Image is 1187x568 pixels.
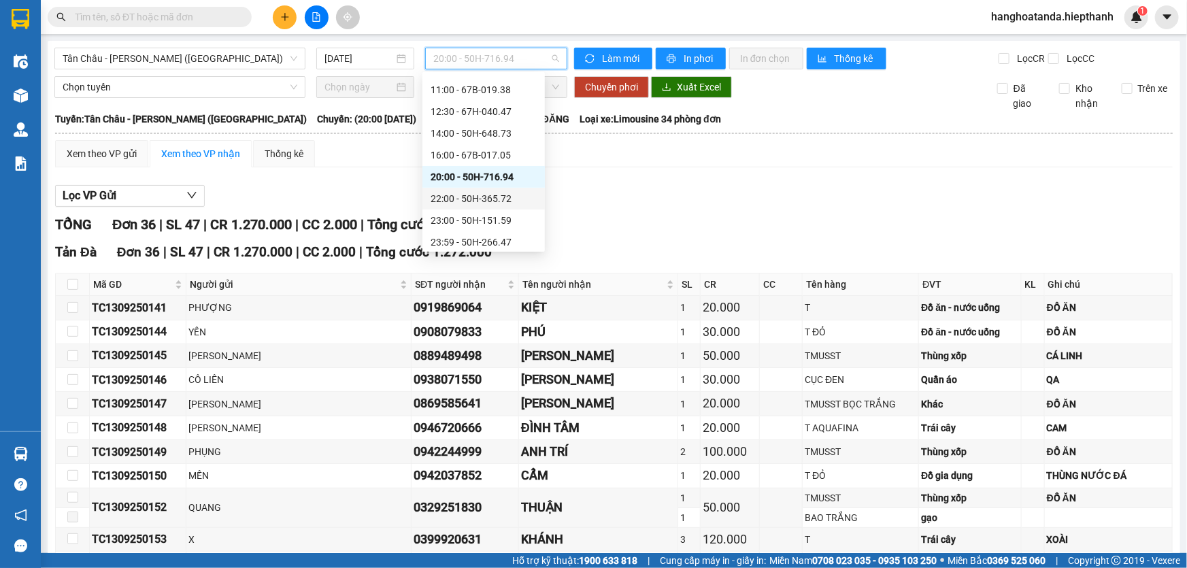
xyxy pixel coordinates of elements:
[414,418,516,437] div: 0946720666
[431,148,537,163] div: 16:00 - 67B-017.05
[1161,11,1173,23] span: caret-down
[519,392,678,416] td: NGUYỄN BẢO PHÚC
[367,216,495,233] span: Tổng cước 1.272.000
[1047,300,1170,315] div: ĐỒ ĂN
[680,444,698,459] div: 2
[1155,5,1179,29] button: caret-down
[1012,51,1047,66] span: Lọc CR
[803,273,919,296] th: Tên hàng
[90,368,186,392] td: TC1309250146
[12,9,29,29] img: logo-vxr
[805,348,916,363] div: TMUSST
[92,347,184,364] div: TC1309250145
[90,416,186,440] td: TC1309250148
[55,114,307,124] b: Tuyến: Tân Châu - [PERSON_NAME] ([GEOGRAPHIC_DATA])
[703,498,757,517] div: 50.000
[521,322,675,341] div: PHÚ
[92,531,184,548] div: TC1309250153
[805,324,916,339] div: T ĐỎ
[431,213,537,228] div: 23:00 - 50H-151.59
[280,12,290,22] span: plus
[703,346,757,365] div: 50.000
[343,12,352,22] span: aim
[67,146,137,161] div: Xem theo VP gửi
[359,244,363,260] span: |
[921,420,1018,435] div: Trái cây
[519,296,678,320] td: KIỆT
[1047,324,1170,339] div: ĐỒ ĂN
[90,440,186,464] td: TC1309250149
[303,244,356,260] span: CC 2.000
[361,216,364,233] span: |
[519,440,678,464] td: ANH TRÍ
[90,464,186,488] td: TC1309250150
[805,397,916,412] div: TMUSST BỌC TRẮNG
[521,418,675,437] div: ĐÌNH TÂM
[188,397,409,412] div: [PERSON_NAME]
[296,244,299,260] span: |
[680,490,698,505] div: 1
[805,532,916,547] div: T
[207,244,210,260] span: |
[667,54,678,65] span: printer
[90,528,186,552] td: TC1309250153
[680,300,698,315] div: 1
[521,370,675,389] div: [PERSON_NAME]
[14,478,27,491] span: question-circle
[412,464,519,488] td: 0942037852
[90,296,186,320] td: TC1309250141
[166,216,200,233] span: SL 47
[302,216,357,233] span: CC 2.000
[188,532,409,547] div: X
[414,370,516,389] div: 0938071550
[1047,468,1170,483] div: THÙNG NƯỚC ĐÁ
[188,300,409,315] div: PHƯỢNG
[92,371,184,388] div: TC1309250146
[703,370,757,389] div: 30.000
[188,444,409,459] div: PHỤNG
[1045,273,1173,296] th: Ghi chú
[188,324,409,339] div: YẾN
[684,51,715,66] span: In phơi
[519,320,678,344] td: PHÚ
[680,510,698,525] div: 1
[522,277,664,292] span: Tên người nhận
[521,466,675,485] div: CẨM
[431,169,537,184] div: 20:00 - 50H-716.94
[431,82,537,97] div: 11:00 - 67B-019.38
[14,509,27,522] span: notification
[90,392,186,416] td: TC1309250147
[1047,490,1170,505] div: ĐỒ ĂN
[63,48,297,69] span: Tân Châu - Hồ Chí Minh (Giường)
[431,126,537,141] div: 14:00 - 50H-648.73
[63,187,116,204] span: Lọc VP Gửi
[412,368,519,392] td: 0938071550
[701,273,760,296] th: CR
[295,216,299,233] span: |
[412,320,519,344] td: 0908079833
[412,344,519,368] td: 0889489498
[1138,6,1148,16] sup: 1
[921,490,1018,505] div: Thùng xốp
[948,553,1046,568] span: Miền Bắc
[414,498,516,517] div: 0329251830
[585,54,597,65] span: sync
[415,277,505,292] span: SĐT người nhận
[161,146,240,161] div: Xem theo VP nhận
[651,76,732,98] button: downloadXuất Excel
[519,488,678,528] td: THUẬN
[921,532,1018,547] div: Trái cây
[55,185,205,207] button: Lọc VP Gửi
[519,368,678,392] td: KIM ANH
[92,444,184,461] div: TC1309250149
[519,416,678,440] td: ĐÌNH TÂM
[75,10,235,24] input: Tìm tên, số ĐT hoặc mã đơn
[63,77,297,97] span: Chọn tuyến
[92,499,184,516] div: TC1309250152
[317,112,416,127] span: Chuyến: (20:00 [DATE])
[1140,6,1145,16] span: 1
[412,440,519,464] td: 0942244999
[805,420,916,435] div: T AQUAFINA
[680,532,698,547] div: 3
[680,397,698,412] div: 1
